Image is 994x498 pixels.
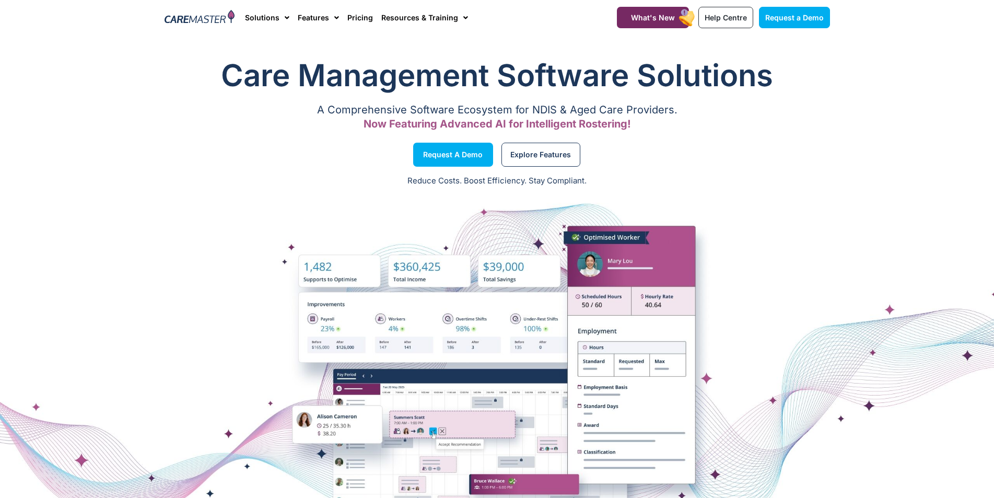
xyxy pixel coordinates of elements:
a: Request a Demo [413,143,493,167]
img: CareMaster Logo [165,10,235,26]
span: Now Featuring Advanced AI for Intelligent Rostering! [364,118,631,130]
h1: Care Management Software Solutions [165,54,830,96]
a: Request a Demo [759,7,830,28]
span: Request a Demo [423,152,483,157]
p: Reduce Costs. Boost Efficiency. Stay Compliant. [6,175,988,187]
span: Help Centre [705,13,747,22]
a: Help Centre [698,7,753,28]
a: What's New [617,7,689,28]
span: Request a Demo [765,13,824,22]
p: A Comprehensive Software Ecosystem for NDIS & Aged Care Providers. [165,107,830,113]
span: What's New [631,13,675,22]
span: Explore Features [510,152,571,157]
a: Explore Features [501,143,580,167]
